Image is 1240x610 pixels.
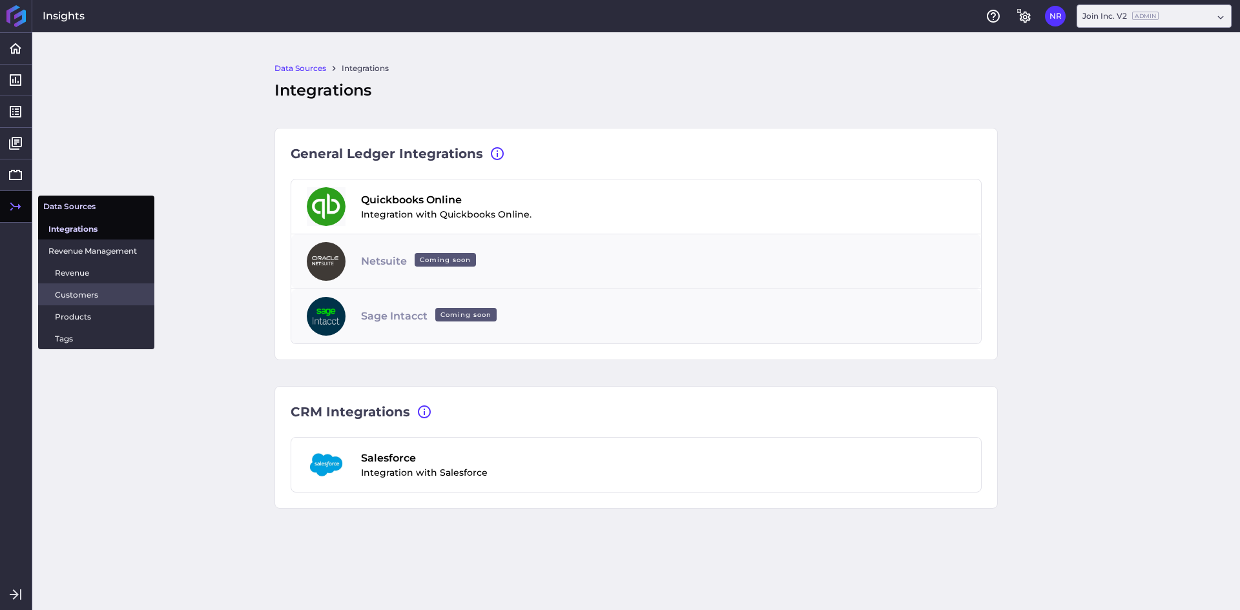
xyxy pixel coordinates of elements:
[1014,6,1035,26] button: General Settings
[274,63,326,74] a: Data Sources
[1132,12,1159,20] ins: Admin
[1045,6,1066,26] button: User Menu
[435,308,497,321] ins: Coming soon
[291,144,982,163] div: General Ledger Integrations
[361,192,532,221] div: Integration with Quickbooks Online.
[361,192,532,208] span: Quickbooks Online
[342,63,389,74] a: Integrations
[361,451,488,466] span: Salesforce
[361,309,502,324] span: Sage Intacct
[415,253,476,267] ins: Coming soon
[361,254,481,269] span: Netsuite
[1082,10,1159,22] div: Join Inc. V2
[291,402,982,422] div: CRM Integrations
[361,451,488,480] div: Integration with Salesforce
[983,6,1004,26] button: Help
[1077,5,1232,28] div: Dropdown select
[274,79,998,102] div: Integrations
